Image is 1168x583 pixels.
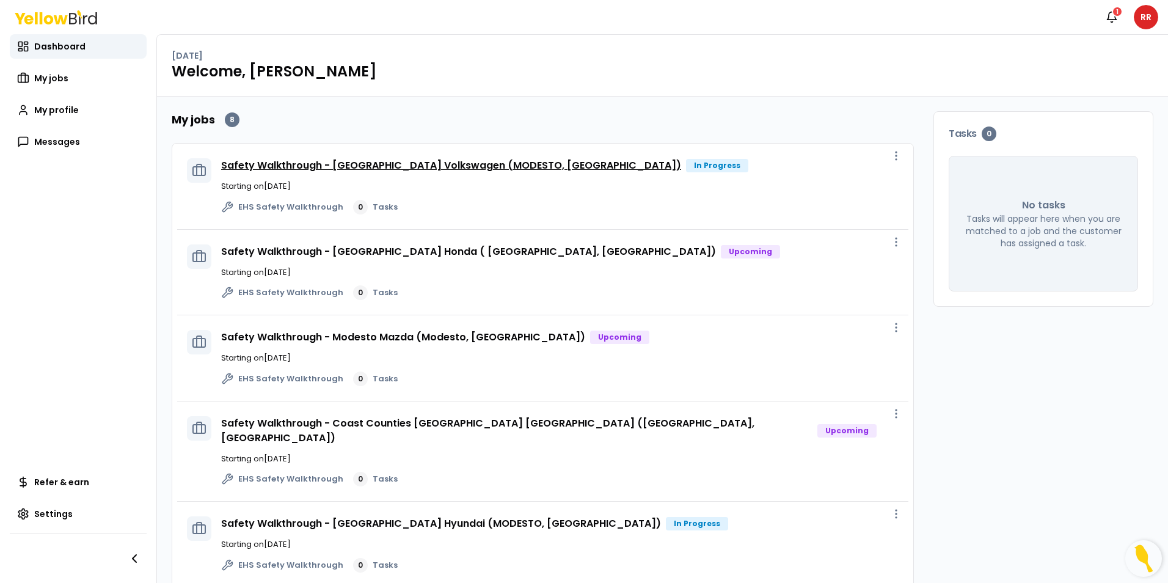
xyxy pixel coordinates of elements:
[238,559,343,571] span: EHS Safety Walkthrough
[221,266,899,279] p: Starting on [DATE]
[10,470,147,494] a: Refer & earn
[686,159,748,172] div: In Progress
[238,373,343,385] span: EHS Safety Walkthrough
[353,200,368,215] div: 0
[353,558,368,573] div: 0
[353,472,368,486] div: 0
[1125,540,1162,577] button: Open Resource Center
[34,136,80,148] span: Messages
[238,201,343,213] span: EHS Safety Walkthrough
[353,285,398,300] a: 0Tasks
[1112,6,1123,17] div: 1
[10,98,147,122] a: My profile
[353,558,398,573] a: 0Tasks
[238,473,343,485] span: EHS Safety Walkthrough
[221,330,585,344] a: Safety Walkthrough - Modesto Mazda (Modesto, [GEOGRAPHIC_DATA])
[221,453,899,465] p: Starting on [DATE]
[221,416,754,445] a: Safety Walkthrough - Coast Counties [GEOGRAPHIC_DATA] [GEOGRAPHIC_DATA] ([GEOGRAPHIC_DATA], [GEOG...
[172,50,203,62] p: [DATE]
[238,287,343,299] span: EHS Safety Walkthrough
[721,245,780,258] div: Upcoming
[10,66,147,90] a: My jobs
[221,516,661,530] a: Safety Walkthrough - [GEOGRAPHIC_DATA] Hyundai (MODESTO, [GEOGRAPHIC_DATA])
[34,72,68,84] span: My jobs
[353,372,368,386] div: 0
[221,352,899,364] p: Starting on [DATE]
[353,200,398,215] a: 0Tasks
[221,158,681,172] a: Safety Walkthrough - [GEOGRAPHIC_DATA] Volkswagen (MODESTO, [GEOGRAPHIC_DATA])
[817,424,877,438] div: Upcoming
[10,34,147,59] a: Dashboard
[34,508,73,520] span: Settings
[982,127,996,141] div: 0
[353,285,368,300] div: 0
[353,472,398,486] a: 0Tasks
[221,244,716,258] a: Safety Walkthrough - [GEOGRAPHIC_DATA] Honda ( [GEOGRAPHIC_DATA], [GEOGRAPHIC_DATA])
[964,213,1123,249] p: Tasks will appear here when you are matched to a job and the customer has assigned a task.
[353,372,398,386] a: 0Tasks
[34,104,79,116] span: My profile
[172,62,1153,81] h1: Welcome, [PERSON_NAME]
[590,331,649,344] div: Upcoming
[949,127,1138,141] h3: Tasks
[221,538,899,551] p: Starting on [DATE]
[34,40,86,53] span: Dashboard
[666,517,728,530] div: In Progress
[34,476,89,488] span: Refer & earn
[221,180,899,193] p: Starting on [DATE]
[1022,198,1065,213] p: No tasks
[225,112,239,127] div: 8
[1134,5,1158,29] span: RR
[172,111,215,128] h2: My jobs
[10,130,147,154] a: Messages
[10,502,147,526] a: Settings
[1100,5,1124,29] button: 1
